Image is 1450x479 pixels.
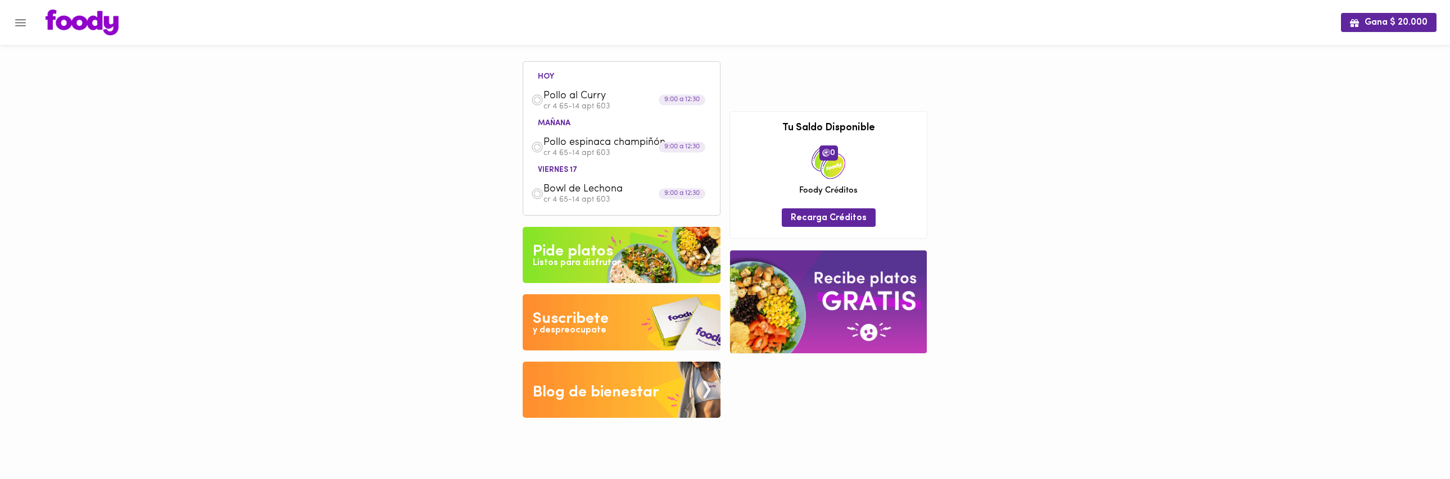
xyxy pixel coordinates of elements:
img: dish.png [531,94,543,106]
p: cr 4 65-14 apt 603 [543,149,712,157]
span: Pollo al Curry [543,90,673,103]
img: Blog de bienestar [523,362,721,418]
img: referral-banner.png [730,250,927,353]
div: Listos para disfrutar [533,257,620,270]
button: Gana $ 20.000 [1341,13,1437,31]
li: viernes 17 [529,163,586,174]
div: 9:00 a 12:30 [659,142,705,152]
span: Recarga Créditos [791,213,867,223]
span: Pollo espinaca champiñón [543,136,673,149]
button: Menu [7,9,34,37]
img: dish.png [531,188,543,200]
iframe: Messagebird Livechat Widget [1385,414,1439,468]
p: cr 4 65-14 apt 603 [543,103,712,111]
span: Gana $ 20.000 [1350,17,1428,28]
p: cr 4 65-14 apt 603 [543,196,712,204]
img: Pide un Platos [523,227,721,283]
button: Recarga Créditos [782,208,876,227]
div: Blog de bienestar [533,381,659,404]
span: 0 [819,145,838,160]
div: 9:00 a 12:30 [659,95,705,106]
div: Suscribete [533,308,609,330]
div: y despreocupate [533,324,606,337]
li: hoy [529,70,563,81]
img: foody-creditos.png [822,149,830,157]
h3: Tu Saldo Disponible [738,123,918,134]
span: Foody Créditos [799,185,858,197]
div: 9:00 a 12:30 [659,188,705,199]
img: Disfruta bajar de peso [523,294,721,350]
div: Pide platos [533,240,613,263]
img: dish.png [531,141,543,153]
li: mañana [529,117,579,127]
span: Bowl de Lechona [543,183,673,196]
img: credits-package.png [812,145,845,179]
img: logo.png [46,10,119,35]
